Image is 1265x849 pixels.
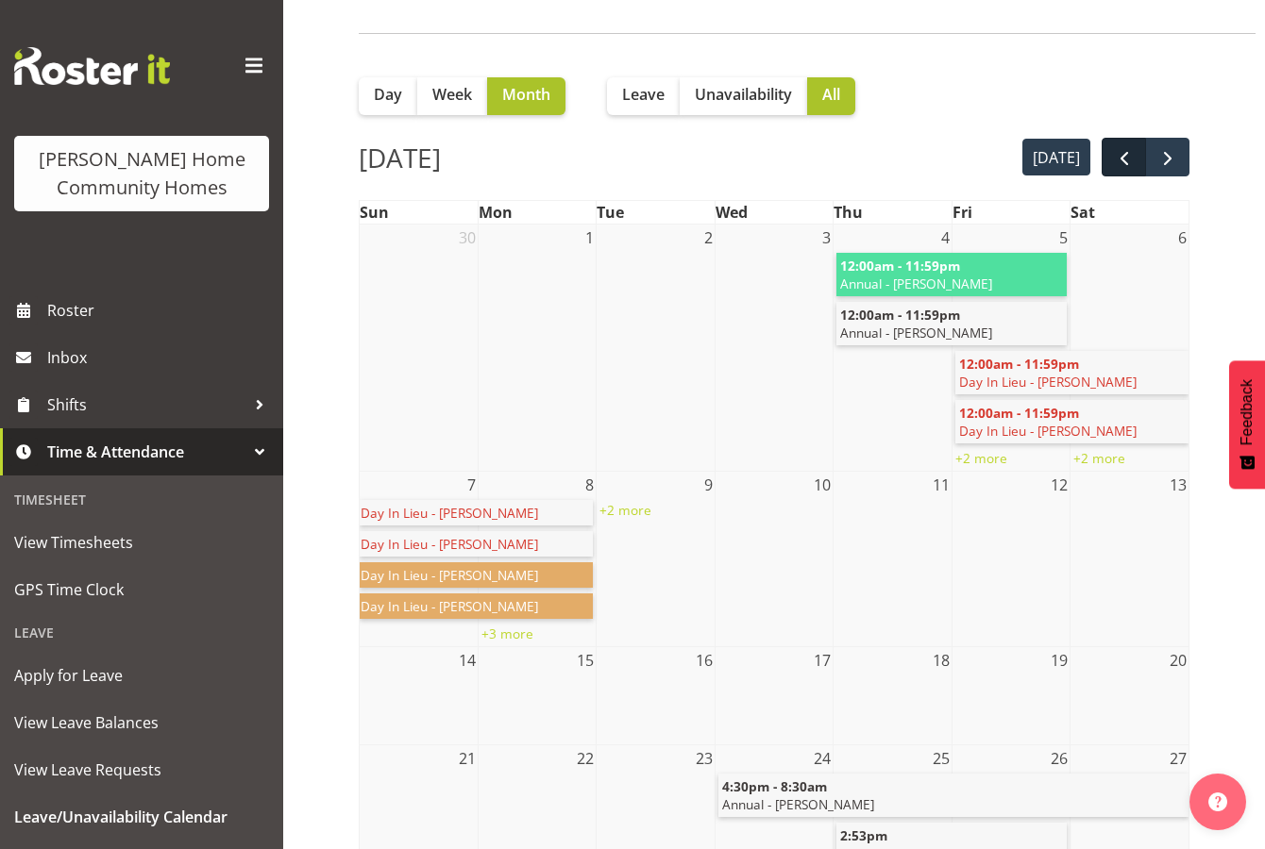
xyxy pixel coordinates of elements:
[931,745,952,772] span: 25
[1229,360,1265,489] button: Feedback - Show survey
[481,624,533,642] a: +3 more
[583,472,596,498] span: 8
[702,225,715,251] span: 2
[5,746,278,793] a: View Leave Requests
[1168,472,1189,498] span: 13
[1073,449,1125,467] a: +2 more
[680,77,807,115] button: Unavailability
[953,202,972,223] span: Fri
[840,826,887,844] span: 2:53pm
[361,535,589,553] span: Day In Lieu - [PERSON_NAME]
[959,422,1188,440] span: Day In Lieu - [PERSON_NAME]
[5,793,278,841] a: Leave/Unavailability Calendar
[432,83,472,106] span: Week
[14,528,269,557] span: View Timesheets
[374,83,402,106] span: Day
[14,661,269,690] span: Apply for Leave
[840,275,1063,292] span: Annual - [PERSON_NAME]
[834,202,863,223] span: Thu
[575,745,596,772] span: 22
[359,77,417,115] button: Day
[417,77,487,115] button: Week
[694,745,715,772] span: 23
[722,795,1188,813] span: Annual - [PERSON_NAME]
[457,225,478,251] span: 30
[47,343,274,372] span: Inbox
[14,708,269,737] span: View Leave Balances
[955,449,1007,467] a: +2 more
[1168,745,1189,772] span: 27
[360,202,389,223] span: Sun
[14,47,170,85] img: Rosterit website logo
[1145,138,1189,176] button: next
[47,296,274,325] span: Roster
[5,480,278,519] div: Timesheet
[575,647,596,674] span: 15
[812,472,833,498] span: 10
[457,745,478,772] span: 21
[840,306,960,324] span: 12:00am - 11:59pm
[722,777,827,795] span: 4:30pm - 8:30am
[812,647,833,674] span: 17
[1168,647,1189,674] span: 20
[1176,225,1189,251] span: 6
[47,438,245,466] span: Time & Attendance
[361,504,589,522] span: Day In Lieu - [PERSON_NAME]
[840,324,1063,341] span: Annual - [PERSON_NAME]
[840,257,960,275] span: 12:00am - 11:59pm
[812,745,833,772] span: 24
[5,699,278,746] a: View Leave Balances
[14,575,269,604] span: GPS Time Clock
[465,472,478,498] span: 7
[607,77,680,115] button: Leave
[959,355,1079,373] span: 12:00am - 11:59pm
[1102,138,1146,176] button: prev
[716,202,748,223] span: Wed
[599,501,651,519] a: +2 more
[14,803,269,831] span: Leave/Unavailability Calendar
[695,83,792,106] span: Unavailability
[502,83,550,106] span: Month
[361,566,589,584] span: Day In Lieu - [PERSON_NAME]
[1071,202,1095,223] span: Sat
[820,225,833,251] span: 3
[694,647,715,674] span: 16
[5,613,278,652] div: Leave
[702,472,715,498] span: 9
[959,404,1079,422] span: 12:00am - 11:59pm
[5,566,278,613] a: GPS Time Clock
[583,225,596,251] span: 1
[1049,745,1070,772] span: 26
[1057,225,1070,251] span: 5
[939,225,952,251] span: 4
[1208,792,1227,811] img: help-xxl-2.png
[931,472,952,498] span: 11
[33,145,250,202] div: [PERSON_NAME] Home Community Homes
[479,202,513,223] span: Mon
[822,83,840,106] span: All
[14,756,269,784] span: View Leave Requests
[487,77,565,115] button: Month
[1022,139,1091,175] button: [DATE]
[622,83,665,106] span: Leave
[361,597,589,615] span: Day In Lieu - [PERSON_NAME]
[359,138,441,177] h2: [DATE]
[807,77,855,115] button: All
[597,202,624,223] span: Tue
[1049,647,1070,674] span: 19
[959,373,1188,391] span: Day In Lieu - [PERSON_NAME]
[1239,379,1256,445] span: Feedback
[5,652,278,699] a: Apply for Leave
[5,519,278,566] a: View Timesheets
[931,647,952,674] span: 18
[457,647,478,674] span: 14
[47,391,245,419] span: Shifts
[1049,472,1070,498] span: 12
